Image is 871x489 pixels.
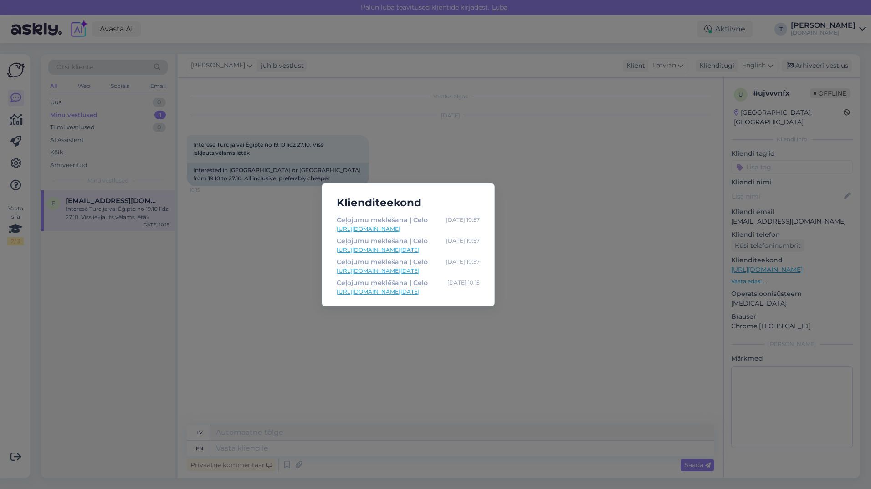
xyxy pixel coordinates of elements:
div: Ceļojumu meklēšana | Celo [337,215,428,225]
div: [DATE] 10:57 [446,257,480,267]
div: [DATE] 10:15 [447,278,480,288]
a: [URL][DOMAIN_NAME] [337,225,480,233]
div: [DATE] 10:57 [446,236,480,246]
div: Ceļojumu meklēšana | Celo [337,278,428,288]
div: Ceļojumu meklēšana | Celo [337,236,428,246]
div: Ceļojumu meklēšana | Celo [337,257,428,267]
a: [URL][DOMAIN_NAME][DATE] [337,246,480,254]
div: [DATE] 10:57 [446,215,480,225]
a: [URL][DOMAIN_NAME][DATE] [337,288,480,296]
a: [URL][DOMAIN_NAME][DATE] [337,267,480,275]
h5: Klienditeekond [329,194,487,211]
